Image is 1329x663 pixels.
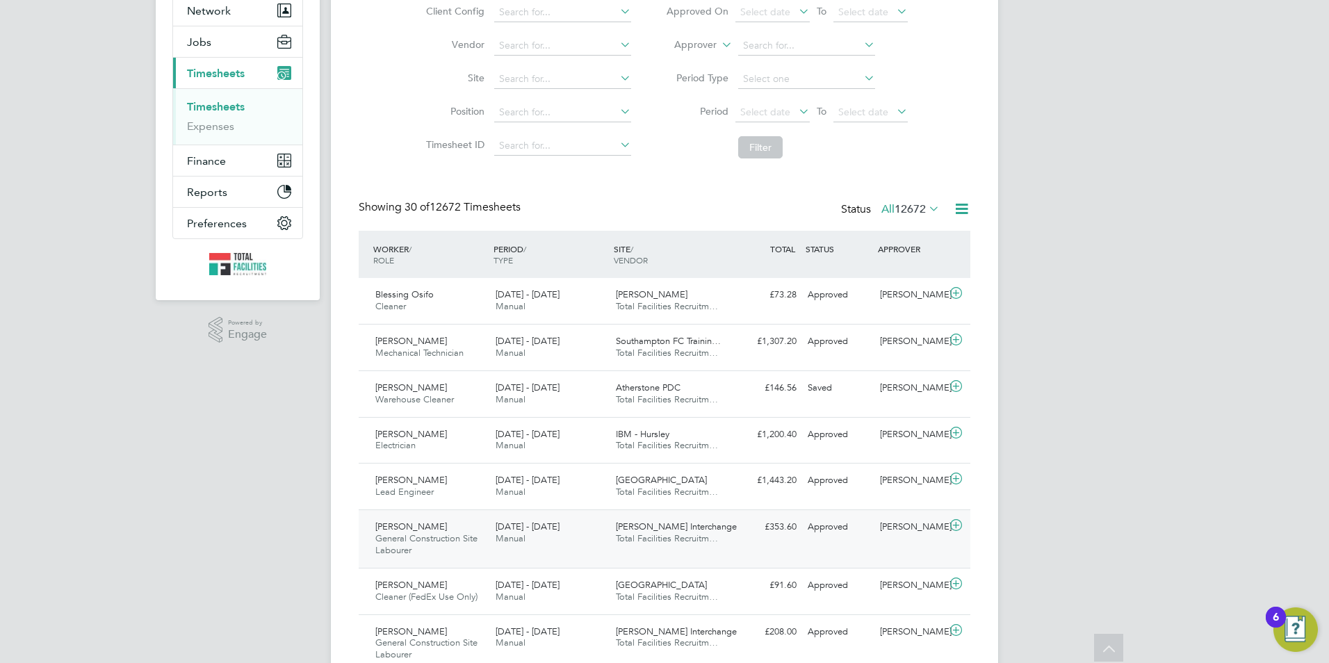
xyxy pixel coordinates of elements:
span: ROLE [373,254,394,265]
div: [PERSON_NAME] [874,516,947,539]
button: Open Resource Center, 6 new notifications [1273,607,1318,652]
span: Southampton FC Trainin… [616,335,721,347]
div: [PERSON_NAME] [874,469,947,492]
span: Total Facilities Recruitm… [616,300,718,312]
div: Timesheets [173,88,302,145]
button: Timesheets [173,58,302,88]
a: Powered byEngage [209,317,268,343]
input: Search for... [494,3,631,22]
input: Search for... [738,36,875,56]
div: £353.60 [730,516,802,539]
div: [PERSON_NAME] [874,423,947,446]
button: Reports [173,177,302,207]
span: Total Facilities Recruitm… [616,393,718,405]
span: Jobs [187,35,211,49]
div: Saved [802,377,874,400]
a: Go to home page [172,253,303,275]
span: [PERSON_NAME] [375,579,447,591]
div: [PERSON_NAME] [874,284,947,306]
span: [DATE] - [DATE] [496,335,560,347]
label: Approved On [666,5,728,17]
img: tfrecruitment-logo-retina.png [209,253,266,275]
div: £146.56 [730,377,802,400]
div: £208.00 [730,621,802,644]
span: To [813,102,831,120]
div: [PERSON_NAME] [874,621,947,644]
span: VENDOR [614,254,648,265]
label: Timesheet ID [422,138,484,151]
span: [PERSON_NAME] [375,474,447,486]
input: Search for... [494,36,631,56]
span: Manual [496,486,525,498]
label: Approver [654,38,717,52]
div: WORKER [370,236,490,272]
span: Manual [496,591,525,603]
span: Total Facilities Recruitm… [616,347,718,359]
span: Atherstone PDC [616,382,680,393]
span: [DATE] - [DATE] [496,521,560,532]
div: £73.28 [730,284,802,306]
span: Preferences [187,217,247,230]
span: Cleaner [375,300,406,312]
span: Network [187,4,231,17]
span: [PERSON_NAME] Interchange [616,521,737,532]
span: [DATE] - [DATE] [496,625,560,637]
span: 12672 Timesheets [405,200,521,214]
span: Total Facilities Recruitm… [616,532,718,544]
div: [PERSON_NAME] [874,574,947,597]
button: Jobs [173,26,302,57]
span: Select date [838,6,888,18]
span: / [523,243,526,254]
span: Blessing Osifo [375,288,434,300]
div: £1,443.20 [730,469,802,492]
span: Electrician [375,439,416,451]
span: [PERSON_NAME] [375,521,447,532]
div: Showing [359,200,523,215]
input: Search for... [494,69,631,89]
label: All [881,202,940,216]
span: 12672 [895,202,926,216]
span: [DATE] - [DATE] [496,382,560,393]
a: Timesheets [187,100,245,113]
span: [PERSON_NAME] [375,335,447,347]
span: Total Facilities Recruitm… [616,439,718,451]
span: To [813,2,831,20]
div: STATUS [802,236,874,261]
span: [GEOGRAPHIC_DATA] [616,579,707,591]
span: Timesheets [187,67,245,80]
span: Manual [496,347,525,359]
span: Select date [740,106,790,118]
span: [GEOGRAPHIC_DATA] [616,474,707,486]
div: Status [841,200,943,220]
span: Warehouse Cleaner [375,393,454,405]
div: Approved [802,516,874,539]
input: Search for... [494,136,631,156]
div: Approved [802,284,874,306]
div: PERIOD [490,236,610,272]
input: Search for... [494,103,631,122]
button: Finance [173,145,302,176]
span: [PERSON_NAME] [616,288,687,300]
span: Reports [187,186,227,199]
span: Powered by [228,317,267,329]
label: Vendor [422,38,484,51]
span: [DATE] - [DATE] [496,288,560,300]
span: General Construction Site Labourer [375,637,478,660]
span: Manual [496,637,525,648]
span: Finance [187,154,226,167]
button: Preferences [173,208,302,238]
span: Cleaner (FedEx Use Only) [375,591,478,603]
span: Select date [740,6,790,18]
span: Total Facilities Recruitm… [616,637,718,648]
div: Approved [802,423,874,446]
button: Filter [738,136,783,158]
span: General Construction Site Labourer [375,532,478,556]
span: Total Facilities Recruitm… [616,486,718,498]
div: Approved [802,330,874,353]
span: TOTAL [770,243,795,254]
label: Period [666,105,728,117]
span: [PERSON_NAME] [375,625,447,637]
div: £1,307.20 [730,330,802,353]
span: [PERSON_NAME] [375,382,447,393]
div: Approved [802,469,874,492]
